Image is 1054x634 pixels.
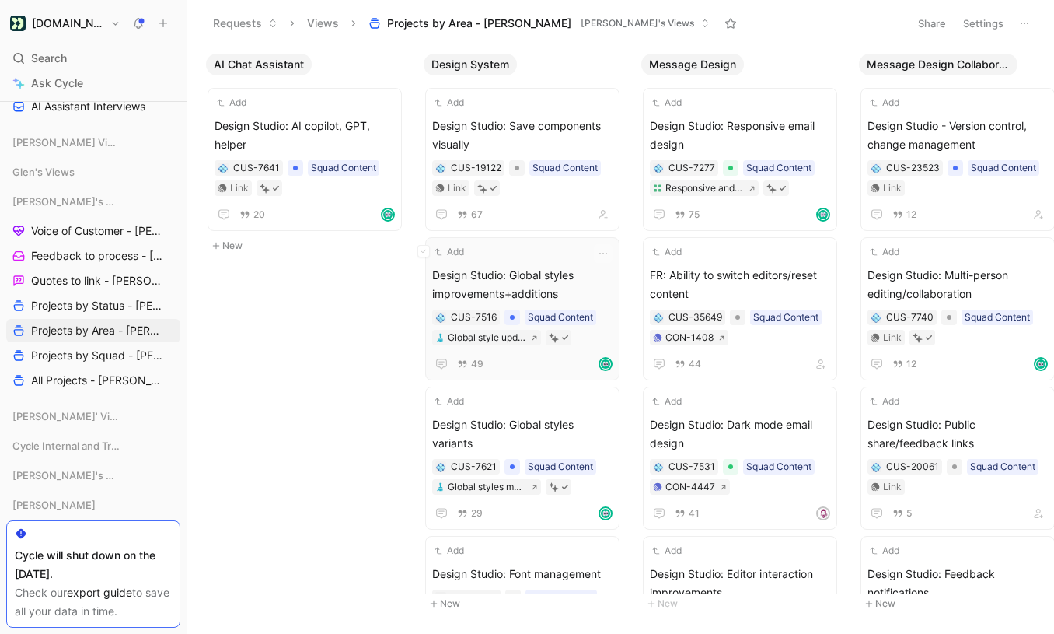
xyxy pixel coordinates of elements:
span: Design Studio - Version control, change management [867,117,1048,154]
button: 12 [889,356,920,373]
button: 12 [889,206,920,223]
img: avatar [600,508,611,519]
span: Voice of Customer - [PERSON_NAME] [31,223,163,239]
div: Squad Content [970,459,1035,475]
div: AI Chat AssistantNew [200,47,417,263]
button: Add [867,394,902,409]
button: Add [432,244,466,260]
div: Squad Content [746,160,811,176]
div: [PERSON_NAME]' Views [6,405,180,433]
span: All Projects - [PERSON_NAME] [31,373,161,388]
button: 💠 [218,163,229,173]
div: Squad Content [528,310,593,325]
div: [PERSON_NAME] [6,493,180,517]
div: [PERSON_NAME]' Views [6,405,180,428]
span: 67 [471,210,483,219]
button: Design System [424,54,517,75]
button: 💠 [871,163,881,173]
span: [PERSON_NAME] [12,497,96,513]
div: Search [6,47,180,70]
img: 💠 [218,164,228,173]
div: Squad Content [965,310,1030,325]
button: Add [867,543,902,559]
div: Squad Content [971,160,1036,176]
button: Share [911,12,953,34]
div: [PERSON_NAME]'s Views [6,464,180,487]
div: Glen's Views [6,160,180,184]
div: Squad Content [529,590,594,605]
button: Add [650,95,684,110]
img: avatar [1035,359,1046,370]
img: avatar [818,508,829,519]
span: Cycle Internal and Tracking [12,438,120,454]
span: Design Studio: Feedback notifications [867,565,1048,602]
div: Link [448,180,466,196]
button: AI Chat Assistant [206,54,312,75]
div: Cycle will shut down on the [DATE]. [15,546,172,583]
img: 💠 [436,594,445,603]
button: 💠 [435,461,446,472]
button: 20 [236,206,268,223]
div: Responsive and adaptive styles improvements [665,180,744,196]
img: 💠 [871,463,881,472]
div: Link [230,180,249,196]
img: 💠 [871,164,881,173]
span: 44 [689,359,701,369]
button: 💠 [653,461,664,472]
button: 💠 [871,461,881,472]
div: CUS-7621 [451,459,497,475]
button: Projects by Area - [PERSON_NAME][PERSON_NAME]'s Views [361,12,717,35]
span: Glen's Views [12,164,75,180]
span: [PERSON_NAME]'s Views [581,16,694,31]
img: 💠 [436,313,445,323]
span: AI Assistant Interviews [31,99,145,114]
a: Feedback to process - [PERSON_NAME] [6,244,180,268]
span: Design Studio: Global styles improvements+additions [432,266,613,303]
div: Global style updates [448,330,526,345]
span: 12 [906,359,916,369]
span: Feedback to process - [PERSON_NAME] [31,248,164,264]
span: Design Studio: Responsive email design [650,117,830,154]
span: Projects by Area - [PERSON_NAME] [31,323,163,338]
a: AddDesign Studio: AI copilot, GPT, helperSquad ContentLink20avatar [208,88,402,231]
img: 💠 [654,313,663,323]
div: Squad Content [532,160,598,176]
span: 75 [689,210,700,219]
div: CON-4447 [665,479,715,495]
a: AddDesign Studio: Responsive email designSquad ContentResponsive and adaptive styles improvements... [643,88,837,231]
img: 💠 [871,313,881,323]
div: Glen's Views [6,160,180,188]
img: 💠 [654,463,663,472]
div: [PERSON_NAME] Views [6,131,180,159]
span: 12 [906,210,916,219]
span: Message Design Collaboration [867,57,1010,72]
div: CUS-7516 [451,310,497,325]
div: Link [883,479,902,495]
span: Design Studio: AI copilot, GPT, helper [215,117,395,154]
button: New [424,594,629,613]
div: 💠 [653,163,664,173]
span: Design Studio: Editor interaction improvements [650,565,830,602]
a: AddDesign Studio: Save components visuallySquad ContentLink67 [425,88,619,231]
h1: [DOMAIN_NAME] [32,16,104,30]
button: Views [300,12,346,35]
a: AI Assistant Interviews [6,95,180,118]
div: Squad Content [311,160,376,176]
a: AddFR: Ability to switch editors/reset contentSquad ContentCON-140844 [643,237,837,380]
img: 💠 [436,463,445,472]
div: Message DesignNew [635,47,853,621]
a: Projects by Squad - [PERSON_NAME] [6,344,180,367]
div: Design SystemNew [417,47,635,621]
a: Projects by Status - [PERSON_NAME] [6,294,180,317]
button: 💠 [871,312,881,323]
div: [PERSON_NAME]'s Views [6,464,180,492]
button: 49 [454,356,487,373]
span: Search [31,49,67,68]
button: 💠 [435,592,446,603]
a: AddDesign Studio: Global styles variantsSquad ContentGlobal styles more components and variants29... [425,387,619,530]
